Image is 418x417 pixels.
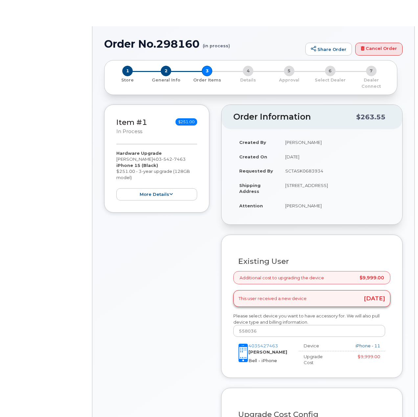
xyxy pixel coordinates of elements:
[116,150,197,201] div: [PERSON_NAME] $251.00 - 3-year upgrade (128GB model)
[364,296,385,301] span: [DATE]
[360,275,384,280] span: $9,999.00
[248,349,287,355] strong: [PERSON_NAME]
[233,313,390,337] div: Please select device you want to have accessory for. We will also pull device type and billing in...
[299,354,335,366] div: Upgrade Cost
[112,77,143,83] p: Store
[146,76,187,83] a: 2 General Info
[122,66,133,76] span: 1
[239,203,263,208] strong: Attention
[305,43,352,56] a: Share Order
[279,150,390,164] td: [DATE]
[355,43,403,56] a: Cancel Order
[279,135,390,150] td: [PERSON_NAME]
[248,343,278,348] a: 4035427463
[279,164,390,178] td: SCTASK0683934
[340,343,380,349] div: iPhone - 11
[340,354,380,360] div: $9,999.00
[279,178,390,198] td: [STREET_ADDRESS]
[148,77,184,83] p: General Info
[356,111,385,123] div: $263.55
[116,118,147,127] a: Item #1
[162,156,172,162] span: 542
[116,128,142,134] small: in process
[172,156,186,162] span: 7463
[153,156,186,162] span: 403
[233,112,356,122] h2: Order Information
[239,154,267,159] strong: Created On
[299,343,335,349] div: Device
[203,38,230,48] small: (in process)
[161,66,171,76] span: 2
[116,188,197,200] button: more details
[233,271,390,285] div: Additional cost to upgrading the device
[233,290,390,307] div: This user received a new device
[239,140,266,145] strong: Created By
[248,358,288,364] div: Bell - iPhone
[175,118,197,126] span: $251.00
[116,163,158,168] strong: iPhone 15 (Black)
[239,183,261,194] strong: Shipping Address
[104,38,302,50] h1: Order No.298160
[110,76,146,83] a: 1 Store
[116,151,162,156] strong: Hardware Upgrade
[238,257,385,266] h3: Existing User
[239,168,273,174] strong: Requested By
[279,198,390,213] td: [PERSON_NAME]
